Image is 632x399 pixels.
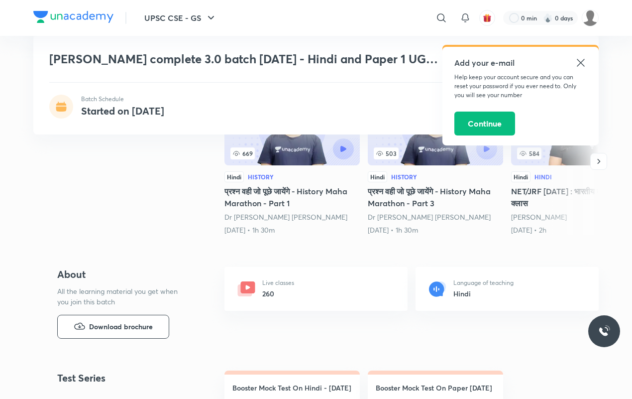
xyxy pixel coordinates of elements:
div: 19th Jun • 1h 30m [368,225,503,235]
h4: Booster Mock Test On Paper [DATE] [376,383,492,393]
p: Live classes [262,278,294,287]
div: 17th Jun • 1h 30m [224,225,360,235]
span: Download brochure [89,321,153,332]
div: Dr Amit Kumar Singh [368,212,503,222]
div: Hindi [368,171,387,182]
h6: 260 [262,288,294,299]
img: Company Logo [33,11,113,23]
a: 669HindiHistoryप्रश्न वही जो पूछे जायेंगे - History Maha Marathon - Part 1Dr [PERSON_NAME] [PERSO... [224,88,360,235]
div: History [248,174,274,180]
button: UPSC CSE - GS [138,8,223,28]
h4: Booster Mock Test On Hindi - [DATE] [232,383,351,393]
button: Continue [454,112,515,135]
a: प्रश्न वही जो पूछे जायेंगे - History Maha Marathon - Part 1 [224,88,360,235]
h1: [PERSON_NAME] complete 3.0 batch [DATE] - Hindi and Paper 1 UGC NET [49,52,439,66]
a: [PERSON_NAME] [511,212,567,222]
div: Hindi [511,171,530,182]
button: avatar [479,10,495,26]
p: Help keep your account secure and you can reset your password if you ever need to. Only you will ... [454,73,587,100]
span: 503 [374,147,399,159]
h6: Hindi [453,288,514,299]
img: avatar [483,13,492,22]
h4: Started on [DATE] [81,104,164,118]
span: 669 [230,147,255,159]
p: All the learning material you get when you join this batch [57,286,186,307]
img: ttu [598,325,610,337]
div: Hindi [534,174,552,180]
button: Download brochure [57,315,169,339]
p: Batch Schedule [81,95,164,104]
a: 503HindiHistoryप्रश्न वही जो पूछे जायेंगे - History Maha Marathon - Part 3Dr [PERSON_NAME] [PERSO... [368,88,503,235]
a: प्रश्न वही जो पूछे जायेंगे - History Maha Marathon - Part 3 [368,88,503,235]
a: Dr [PERSON_NAME] [PERSON_NAME] [368,212,491,222]
p: Language of teaching [453,278,514,287]
a: Company Logo [33,11,113,25]
a: Dr [PERSON_NAME] [PERSON_NAME] [224,212,347,222]
h5: प्रश्न वही जो पूछे जायेंगे - History Maha Marathon - Part 3 [368,185,503,209]
h5: Add your e-mail [454,57,587,69]
div: Hindi [224,171,244,182]
h5: प्रश्न वही जो पूछे जायेंगे - History Maha Marathon - Part 1 [224,185,360,209]
h4: About [57,267,193,282]
div: History [391,174,417,180]
div: Dr Amit Kumar Singh [224,212,360,222]
img: streak [543,13,553,23]
img: renuka [582,9,599,26]
span: 584 [517,147,541,159]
